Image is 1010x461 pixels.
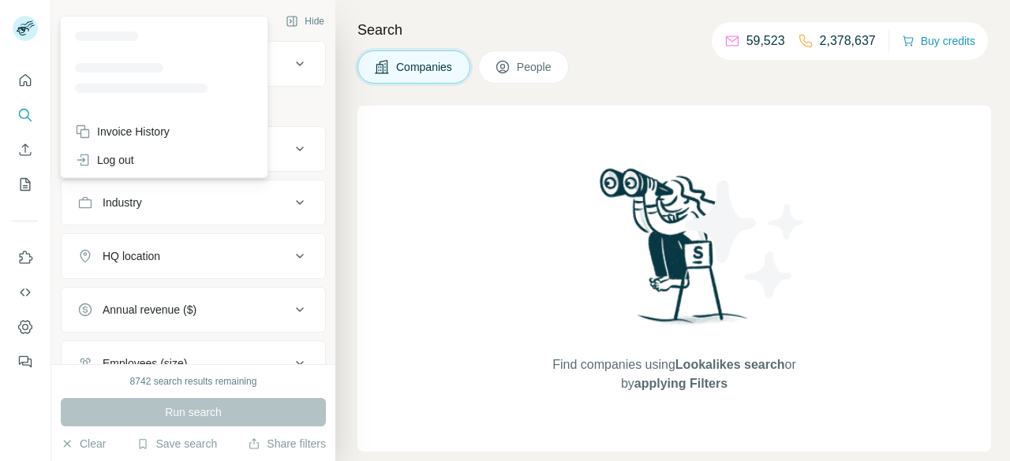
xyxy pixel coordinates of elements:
span: Find companies using or by [548,355,800,393]
button: Share filters [248,436,326,452]
div: New search [61,14,110,28]
button: Save search [137,436,217,452]
button: Clear [61,436,106,452]
button: Employees (size) [62,344,325,382]
div: HQ location [103,248,160,264]
button: Use Surfe API [13,278,38,307]
span: applying Filters [634,377,728,390]
button: My lists [13,170,38,199]
img: Surfe Illustration - Stars [675,169,817,310]
button: Quick start [13,66,38,95]
span: Companies [396,59,454,75]
button: Use Surfe on LinkedIn [13,244,38,272]
div: Industry [103,195,142,210]
img: Surfe Illustration - Woman searching with binoculars [593,164,757,340]
button: Buy credits [902,30,975,52]
div: Annual revenue ($) [103,302,196,318]
button: Feedback [13,348,38,376]
div: Employees (size) [103,355,187,371]
button: Dashboard [13,313,38,341]
p: 59,523 [746,32,785,50]
h4: Search [357,19,991,41]
p: 2,378,637 [820,32,876,50]
button: Search [13,101,38,129]
button: HQ location [62,237,325,275]
span: People [517,59,553,75]
button: Annual revenue ($) [62,291,325,329]
span: Lookalikes search [675,358,785,371]
div: Invoice History [75,124,170,139]
div: 8742 search results remaining [130,374,257,389]
button: Hide [275,9,335,33]
button: Enrich CSV [13,136,38,164]
div: Log out [75,152,134,168]
button: Industry [62,184,325,221]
